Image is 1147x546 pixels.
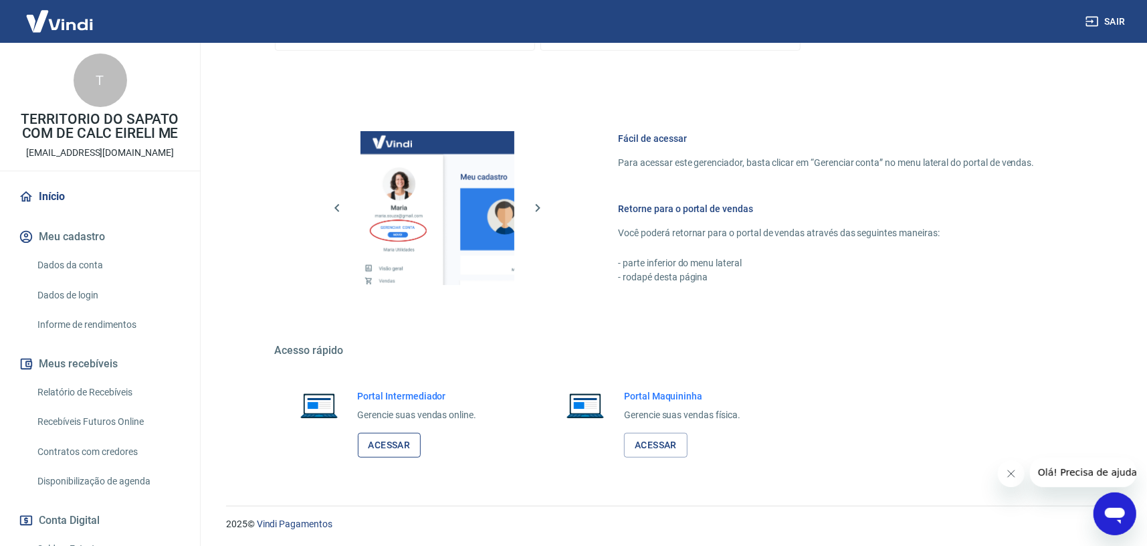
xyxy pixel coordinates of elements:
h6: Retorne para o portal de vendas [619,202,1035,215]
h6: Fácil de acessar [619,132,1035,145]
a: Acessar [624,433,688,458]
iframe: Botão para abrir a janela de mensagens [1093,492,1136,535]
h5: Acesso rápido [275,344,1067,357]
p: - parte inferior do menu lateral [619,256,1035,270]
a: Informe de rendimentos [32,311,184,339]
button: Meu cadastro [16,222,184,252]
img: Imagem de um notebook aberto [291,389,347,422]
p: [EMAIL_ADDRESS][DOMAIN_NAME] [26,146,174,160]
p: Você poderá retornar para o portal de vendas através das seguintes maneiras: [619,226,1035,240]
a: Recebíveis Futuros Online [32,408,184,436]
p: - rodapé desta página [619,270,1035,284]
button: Conta Digital [16,506,184,535]
a: Acessar [358,433,421,458]
span: Olá! Precisa de ajuda? [8,9,112,20]
a: Disponibilização de agenda [32,468,184,495]
p: Para acessar este gerenciador, basta clicar em “Gerenciar conta” no menu lateral do portal de ven... [619,156,1035,170]
img: Imagem de um notebook aberto [557,389,613,422]
h6: Portal Intermediador [358,389,477,403]
img: Imagem da dashboard mostrando o botão de gerenciar conta na sidebar no lado esquerdo [360,131,514,285]
p: TERRITORIO DO SAPATO COM DE CALC EIRELI ME [11,112,189,141]
p: Gerencie suas vendas física. [624,408,740,422]
h6: Portal Maquininha [624,389,740,403]
img: Vindi [16,1,103,41]
a: Vindi Pagamentos [257,519,332,529]
a: Dados de login [32,282,184,309]
iframe: Mensagem da empresa [1030,458,1136,487]
div: T [74,54,127,107]
button: Sair [1083,9,1131,34]
a: Dados da conta [32,252,184,279]
p: Gerencie suas vendas online. [358,408,477,422]
a: Relatório de Recebíveis [32,379,184,406]
iframe: Fechar mensagem [998,460,1025,487]
a: Contratos com credores [32,438,184,466]
button: Meus recebíveis [16,349,184,379]
a: Início [16,182,184,211]
p: 2025 © [226,517,1115,531]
